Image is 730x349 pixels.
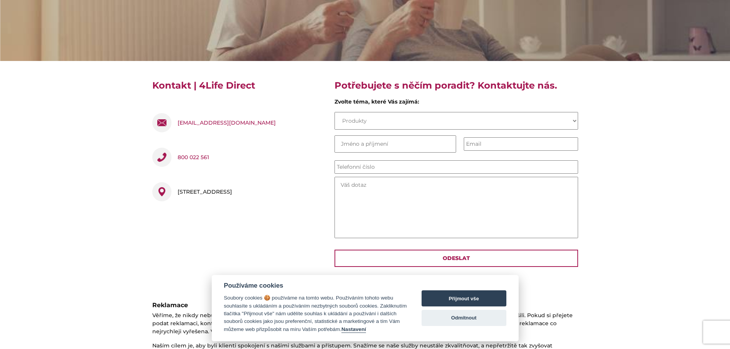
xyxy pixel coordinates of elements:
p: Věříme, že nikdy nebudete mít důvod k reklamaci, ale pokud ano, uděláme vše, co bude v našich sil... [152,311,578,336]
div: Reklamace [152,301,578,310]
button: Odmítnout [422,310,506,326]
a: [EMAIL_ADDRESS][DOMAIN_NAME] [178,113,276,132]
input: Jméno a příjmení [335,135,456,153]
button: Nastavení [341,326,366,333]
div: Soubory cookies 🍪 používáme na tomto webu. Používáním tohoto webu souhlasíte s ukládáním a použív... [224,294,407,333]
button: Přijmout vše [422,290,506,306]
h4: Potřebujete s něčím poradit? Kontaktujte nás. [335,79,578,98]
div: Zvolte téma, které Vás zajímá: [335,98,578,109]
input: Telefonní číslo [335,160,578,174]
h4: Kontakt | 4Life Direct [152,79,323,98]
input: Email [464,137,578,151]
input: Odeslat [335,250,578,267]
div: Používáme cookies [224,282,407,290]
a: 800 022 561 [178,148,209,167]
div: [STREET_ADDRESS] [178,182,232,201]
